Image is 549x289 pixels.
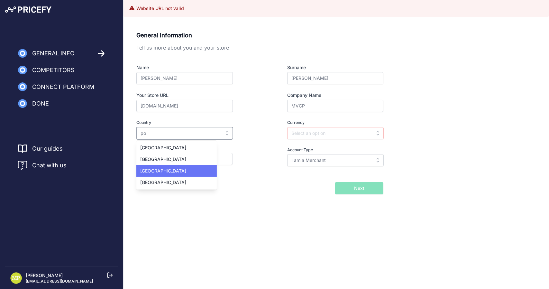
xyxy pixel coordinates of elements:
[140,168,186,173] span: [GEOGRAPHIC_DATA]
[32,99,49,108] span: Done
[354,185,364,191] span: Next
[136,5,184,12] h3: Website URL not valid
[5,6,51,13] img: Pricefy Logo
[287,127,384,139] input: Select an option
[26,272,93,279] p: [PERSON_NAME]
[32,82,94,91] span: Connect Platform
[287,64,383,71] label: Surname
[287,147,383,153] label: Account Type
[136,31,383,40] p: General Information
[287,92,383,98] label: Company Name
[136,44,383,51] p: Tell us more about you and your store
[32,161,67,170] span: Chat with us
[136,100,233,112] input: https://www.storeurl.com
[32,49,75,58] span: General Info
[136,92,256,98] label: Your Store URL
[140,156,186,162] span: [GEOGRAPHIC_DATA]
[32,66,75,75] span: Competitors
[26,279,93,284] p: [EMAIL_ADDRESS][DOMAIN_NAME]
[136,64,256,71] label: Name
[136,120,256,126] label: Country
[335,182,383,194] button: Next
[140,145,186,150] span: [GEOGRAPHIC_DATA]
[18,161,67,170] a: Chat with us
[136,127,233,139] input: Select an option
[287,120,383,126] label: Currency
[287,154,384,166] input: Select an option
[32,144,63,153] a: Our guides
[140,180,186,185] span: [GEOGRAPHIC_DATA]
[287,100,383,112] input: Company LTD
